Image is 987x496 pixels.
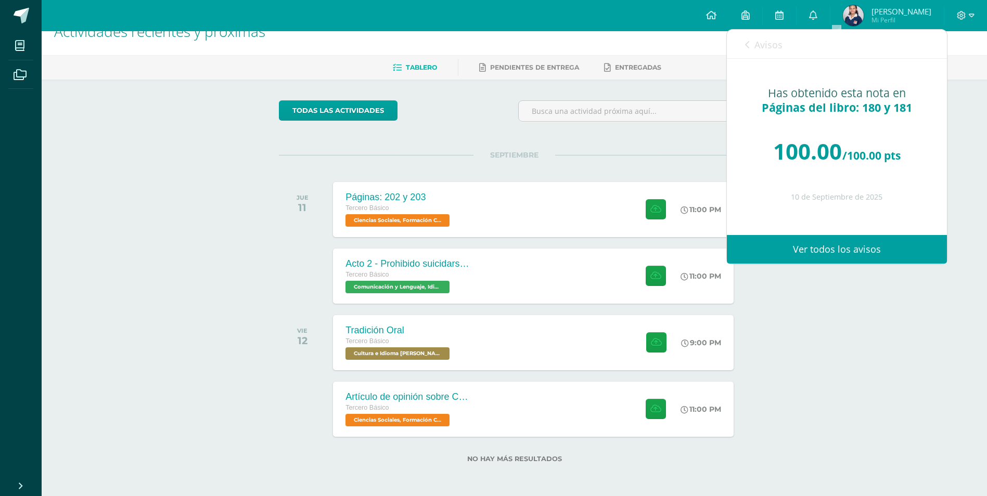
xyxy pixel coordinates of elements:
[519,101,749,121] input: Busca una actividad próxima aquí...
[345,281,450,293] span: Comunicación y Lenguaje, Idioma Español 'B'
[297,334,307,347] div: 12
[843,5,864,26] img: 78603c7beb380294f096518bc3e7acad.png
[345,347,450,360] span: Cultura e Idioma Maya Garífuna o Xinca 'B'
[345,204,389,212] span: Tercero Básico
[279,100,398,121] a: todas las Actividades
[279,455,750,463] label: No hay más resultados
[345,325,452,336] div: Tradición Oral
[490,63,579,71] span: Pendientes de entrega
[871,6,931,17] span: [PERSON_NAME]
[748,86,926,115] div: Has obtenido esta nota en
[681,205,721,214] div: 11:00 PM
[615,63,661,71] span: Entregadas
[681,271,721,281] div: 11:00 PM
[54,21,265,41] span: Actividades recientes y próximas
[748,193,926,202] div: 10 de Septiembre de 2025
[871,16,931,24] span: Mi Perfil
[297,201,309,214] div: 11
[604,59,661,76] a: Entregadas
[479,59,579,76] a: Pendientes de entrega
[773,136,842,166] span: 100.00
[842,148,901,163] span: /100.00 pts
[345,192,452,203] div: Páginas: 202 y 203
[345,391,470,402] div: Artículo de opinión sobre Conflicto Armado Interno
[393,59,437,76] a: Tablero
[345,214,450,227] span: Ciencias Sociales, Formación Ciudadana e Interculturalidad 'B'
[345,337,389,345] span: Tercero Básico
[727,235,947,264] a: Ver todos los avisos
[681,404,721,414] div: 11:00 PM
[345,404,389,411] span: Tercero Básico
[345,258,470,269] div: Acto 2 - Prohibido suicidarse en primavera
[754,38,783,51] span: Avisos
[473,150,555,160] span: SEPTIEMBRE
[297,327,307,334] div: VIE
[297,194,309,201] div: JUE
[681,338,721,347] div: 9:00 PM
[345,414,450,426] span: Ciencias Sociales, Formación Ciudadana e Interculturalidad 'B'
[406,63,437,71] span: Tablero
[345,271,389,278] span: Tercero Básico
[762,100,912,115] span: Páginas del libro: 180 y 181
